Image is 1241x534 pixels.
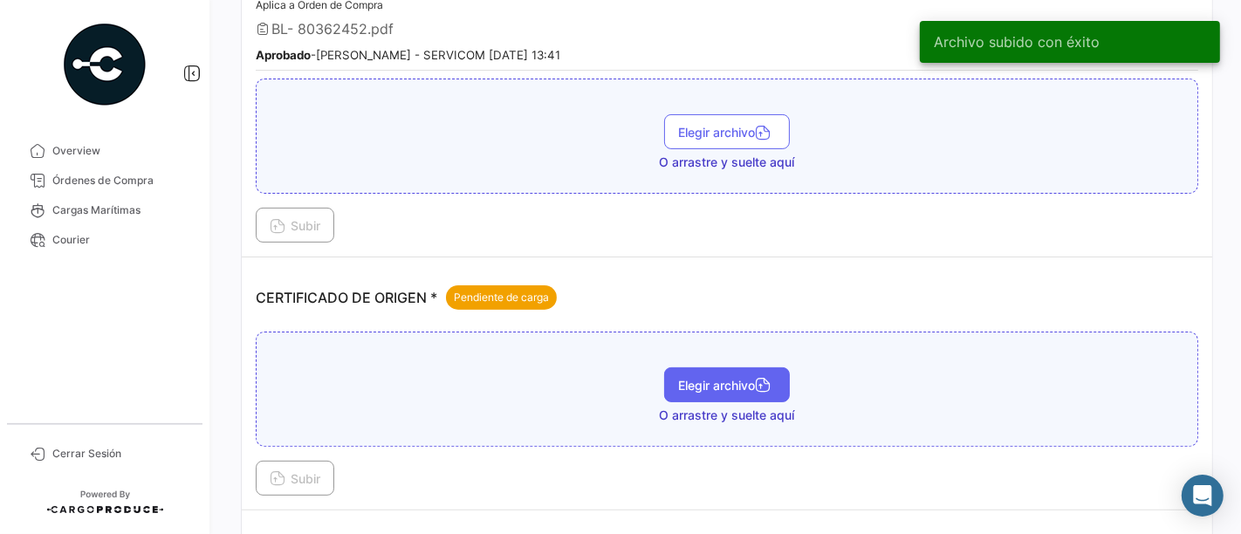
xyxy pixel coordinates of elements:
[256,461,334,496] button: Subir
[664,114,790,149] button: Elegir archivo
[678,125,776,140] span: Elegir archivo
[14,166,195,195] a: Órdenes de Compra
[256,48,311,62] b: Aprobado
[270,471,320,486] span: Subir
[660,154,795,171] span: O arrastre y suelte aquí
[52,173,189,188] span: Órdenes de Compra
[61,21,148,108] img: powered-by.png
[52,202,189,218] span: Cargas Marítimas
[270,218,320,233] span: Subir
[256,285,557,310] p: CERTIFICADO DE ORIGEN *
[678,378,776,393] span: Elegir archivo
[52,446,189,462] span: Cerrar Sesión
[256,48,560,62] small: - [PERSON_NAME] - SERVICOM [DATE] 13:41
[271,20,394,38] span: BL- 80362452.pdf
[664,367,790,402] button: Elegir archivo
[14,136,195,166] a: Overview
[14,225,195,255] a: Courier
[14,195,195,225] a: Cargas Marítimas
[52,232,189,248] span: Courier
[52,143,189,159] span: Overview
[256,208,334,243] button: Subir
[934,33,1100,51] span: Archivo subido con éxito
[660,407,795,424] span: O arrastre y suelte aquí
[454,290,549,305] span: Pendiente de carga
[1182,475,1224,517] div: Abrir Intercom Messenger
